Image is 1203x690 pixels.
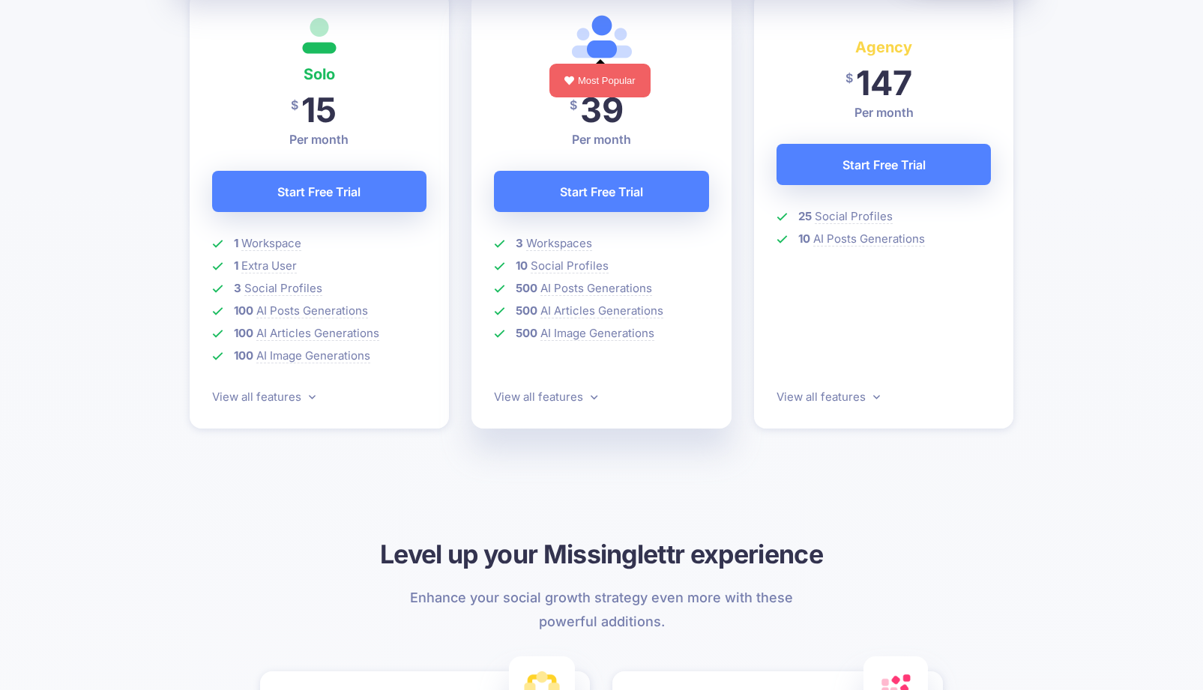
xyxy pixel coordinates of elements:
[494,130,709,148] p: Per month
[777,103,992,121] p: Per month
[234,258,238,273] b: 1
[540,281,652,296] span: AI Posts Generations
[516,303,537,318] b: 500
[212,130,427,148] p: Per month
[256,326,379,341] span: AI Articles Generations
[494,171,709,212] a: Start Free Trial
[234,303,253,318] b: 100
[580,89,624,130] span: 39
[777,35,992,59] h4: Agency
[234,236,238,250] b: 1
[540,303,663,318] span: AI Articles Generations
[815,209,893,224] span: Social Profiles
[531,258,609,273] span: Social Profiles
[256,348,370,363] span: AI Image Generations
[494,390,597,404] a: View all features
[549,64,651,97] div: Most Popular
[234,326,253,340] b: 100
[241,258,297,273] span: Extra User
[301,89,337,130] span: 15
[516,258,528,273] b: 10
[241,236,301,251] span: Workspace
[291,88,298,122] span: $
[845,61,853,95] span: $
[212,62,427,86] h4: Solo
[212,390,316,404] a: View all features
[244,281,322,296] span: Social Profiles
[401,586,802,634] p: Enhance your social growth strategy even more with these powerful additions.
[234,281,241,295] b: 3
[856,62,912,103] span: 147
[212,171,427,212] a: Start Free Trial
[516,281,537,295] b: 500
[540,326,654,341] span: AI Image Generations
[516,326,537,340] b: 500
[570,88,577,122] span: $
[813,231,925,246] span: AI Posts Generations
[798,231,810,246] b: 10
[798,209,812,223] b: 25
[516,236,523,250] b: 3
[777,144,992,185] a: Start Free Trial
[494,62,709,86] h4: Pro
[234,348,253,363] b: 100
[190,537,1014,571] h3: Level up your Missinglettr experience
[526,236,592,251] span: Workspaces
[777,390,880,404] a: View all features
[256,303,368,318] span: AI Posts Generations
